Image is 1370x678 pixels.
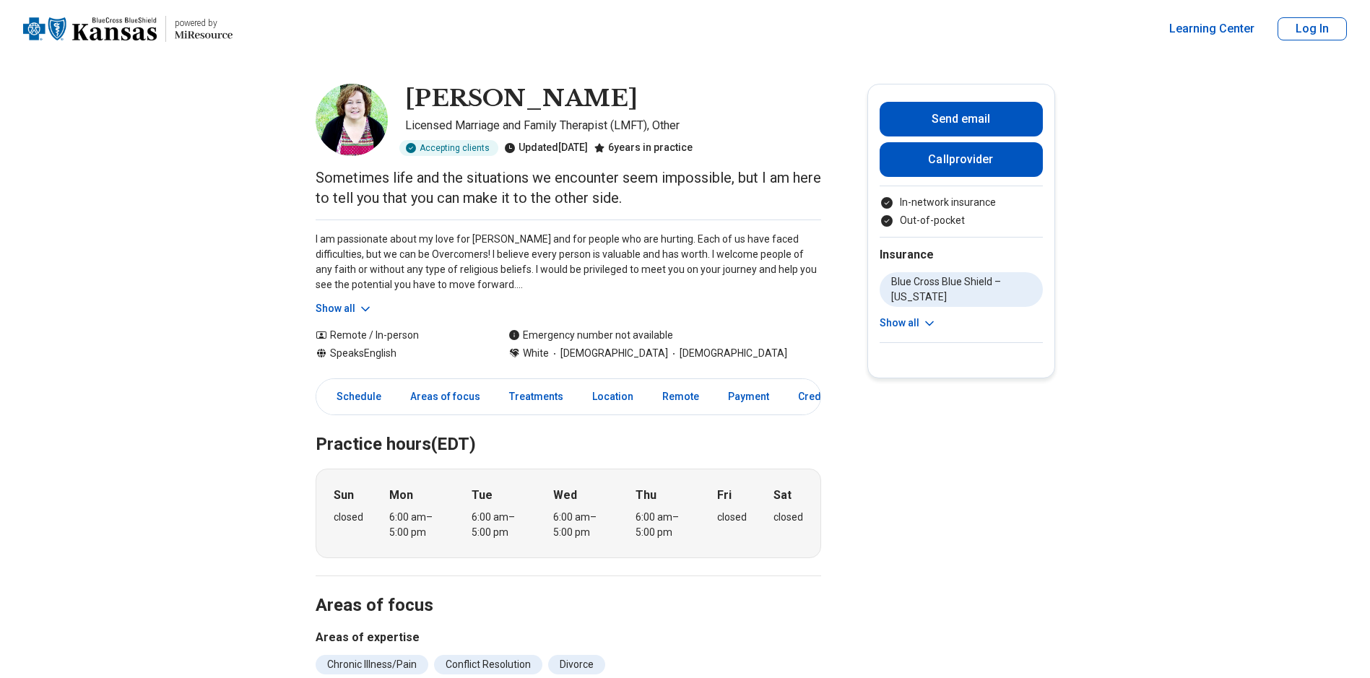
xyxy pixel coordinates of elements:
[584,382,642,412] a: Location
[399,140,498,156] div: Accepting clients
[717,487,732,504] strong: Fri
[316,232,821,292] p: I am passionate about my love for [PERSON_NAME] and for people who are hurting. Each of us have f...
[316,559,821,618] h2: Areas of focus
[719,382,778,412] a: Payment
[316,655,428,674] li: Chronic Illness/Pain
[316,168,821,208] p: Sometimes life and the situations we encounter seem impossible, but I am here to tell you that yo...
[553,510,609,540] div: 6:00 am – 5:00 pm
[549,346,668,361] span: [DEMOGRAPHIC_DATA]
[319,382,390,412] a: Schedule
[316,84,388,156] img: Melissa Schwartz, Licensed Marriage and Family Therapist (LMFT)
[405,117,821,134] p: Licensed Marriage and Family Therapist (LMFT), Other
[508,328,673,343] div: Emergency number not available
[880,195,1043,210] li: In-network insurance
[316,301,373,316] button: Show all
[23,6,233,52] a: Home page
[472,510,527,540] div: 6:00 am – 5:00 pm
[789,382,870,412] a: Credentials
[1278,17,1347,40] button: Log In
[880,142,1043,177] button: Callprovider
[1169,20,1254,38] a: Learning Center
[316,629,821,646] h3: Areas of expertise
[880,246,1043,264] h2: Insurance
[773,487,792,504] strong: Sat
[880,213,1043,228] li: Out-of-pocket
[334,487,354,504] strong: Sun
[389,487,413,504] strong: Mon
[773,510,803,525] div: closed
[500,382,572,412] a: Treatments
[405,84,638,114] h1: [PERSON_NAME]
[880,102,1043,136] button: Send email
[316,398,821,457] h2: Practice hours (EDT)
[668,346,787,361] span: [DEMOGRAPHIC_DATA]
[316,469,821,558] div: When does the program meet?
[594,140,693,156] div: 6 years in practice
[880,195,1043,228] ul: Payment options
[880,272,1043,307] li: Blue Cross Blue Shield – [US_STATE]
[636,487,656,504] strong: Thu
[717,510,747,525] div: closed
[389,510,445,540] div: 6:00 am – 5:00 pm
[334,510,363,525] div: closed
[472,487,493,504] strong: Tue
[523,346,549,361] span: White
[316,328,480,343] div: Remote / In-person
[636,510,691,540] div: 6:00 am – 5:00 pm
[654,382,708,412] a: Remote
[553,487,577,504] strong: Wed
[175,17,233,29] p: powered by
[434,655,542,674] li: Conflict Resolution
[402,382,489,412] a: Areas of focus
[316,346,480,361] div: Speaks English
[548,655,605,674] li: Divorce
[504,140,588,156] div: Updated [DATE]
[880,316,937,331] button: Show all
